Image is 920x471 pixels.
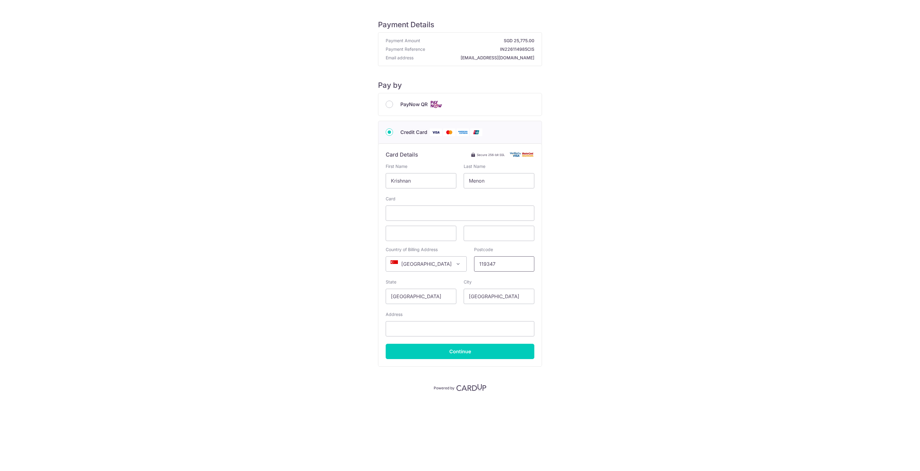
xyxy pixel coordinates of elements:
h5: Payment Details [378,20,542,29]
div: Credit Card Visa Mastercard American Express Union Pay [386,128,534,136]
label: Country of Billing Address [386,247,438,253]
p: Powered by [434,384,454,391]
span: Singapore [386,257,466,271]
span: Email address [386,55,414,61]
input: Example 123456 [474,256,534,272]
strong: SGD 25,775.00 [423,38,534,44]
img: CardUp [456,384,486,391]
img: Cards logo [430,101,442,108]
h6: Card Details [386,151,418,158]
label: First Name [386,163,407,169]
span: Payment Reference [386,46,425,52]
label: Last Name [464,163,485,169]
label: Address [386,311,402,317]
div: PayNow QR Cards logo [386,101,534,108]
img: Visa [430,128,442,136]
img: Card secure [510,152,534,157]
label: Card [386,196,395,202]
label: Postcode [474,247,493,253]
iframe: Secure card security code input frame [469,230,529,237]
iframe: Secure card number input frame [391,210,529,217]
img: American Express [457,128,469,136]
iframe: Secure card expiration date input frame [391,230,451,237]
h5: Pay by [378,81,542,90]
strong: IN226114985CIS [428,46,534,52]
label: State [386,279,396,285]
span: Credit Card [400,128,427,136]
img: Union Pay [470,128,482,136]
span: Secure 256-bit SSL [477,152,505,157]
input: Continue [386,344,534,359]
span: Singapore [386,256,467,272]
span: PayNow QR [400,101,428,108]
img: Mastercard [443,128,455,136]
strong: [EMAIL_ADDRESS][DOMAIN_NAME] [416,55,534,61]
span: Payment Amount [386,38,420,44]
label: City [464,279,472,285]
